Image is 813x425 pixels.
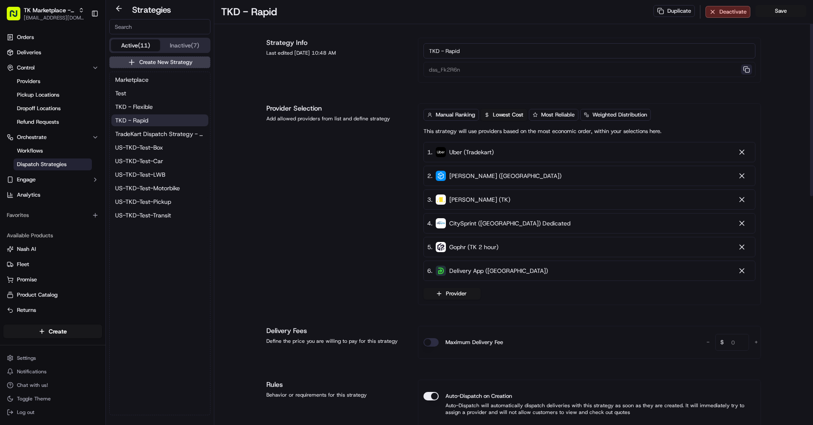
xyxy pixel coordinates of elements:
[17,105,61,112] span: Dropoff Locations
[266,326,408,336] h1: Delivery Fees
[3,131,102,144] button: Orchestrate
[115,184,180,192] span: US-TKD-Test-Motorbike
[7,306,99,314] a: Returns
[17,78,40,85] span: Providers
[423,402,755,416] p: Auto-Dispatch will automatically dispatch deliveries with this strategy as soon as they are creat...
[8,34,154,47] p: Welcome 👋
[266,38,408,48] h1: Strategy Info
[5,119,68,135] a: 📗Knowledge Base
[115,157,163,165] span: US-TKD-Test-Car
[14,145,92,157] a: Workflows
[17,355,36,361] span: Settings
[22,55,152,64] input: Got a question? Start typing here...
[221,5,277,19] h1: TKD - Rapid
[17,64,35,72] span: Control
[111,169,208,181] a: US-TKD-Test-LWB
[3,229,102,242] div: Available Products
[14,75,92,87] a: Providers
[3,61,102,75] button: Control
[7,276,99,283] a: Promise
[449,219,570,228] span: CitySprint ([GEOGRAPHIC_DATA]) Dedicated
[445,392,512,400] label: Auto-Dispatch on Creation
[427,195,510,204] div: 3 .
[449,195,510,204] span: [PERSON_NAME] (TK)
[29,89,107,96] div: We're available if you need us!
[17,306,36,314] span: Returns
[17,382,48,389] span: Chat with us!
[111,87,208,99] button: Test
[17,123,65,131] span: Knowledge Base
[115,170,165,179] span: US-TKD-Test-LWB
[17,368,47,375] span: Notifications
[17,118,59,126] span: Refund Requests
[14,158,92,170] a: Dispatch Strategies
[423,288,481,300] button: Provider
[445,338,503,347] label: Maximum Delivery Fee
[132,4,171,16] h2: Strategies
[580,109,651,121] button: Weighted Distribution
[17,133,47,141] span: Orchestrate
[436,194,446,205] img: addison_lee.jpg
[3,352,102,364] button: Settings
[592,111,647,119] span: Weighted Distribution
[111,74,208,86] button: Marketplace
[115,89,126,97] span: Test
[111,182,208,194] a: US-TKD-Test-Motorbike
[493,111,523,119] span: Lowest Cost
[17,176,36,183] span: Engage
[115,143,163,152] span: US-TKD-Test-Box
[436,171,446,181] img: stuart_logo.png
[60,143,102,150] a: Powered byPylon
[115,103,153,111] span: TKD - Flexible
[449,267,548,275] span: Delivery App ([GEOGRAPHIC_DATA])
[8,81,24,96] img: 1736555255976-a54dd68f-1ca7-489b-9aae-adbdc363a1c4
[24,14,84,21] button: [EMAIL_ADDRESS][DOMAIN_NAME]
[17,33,34,41] span: Orders
[17,161,66,168] span: Dispatch Strategies
[449,172,561,180] span: [PERSON_NAME] ([GEOGRAPHIC_DATA])
[115,116,148,125] span: TKD - Rapid
[144,83,154,94] button: Start new chat
[115,75,149,84] span: Marketplace
[24,6,75,14] button: TK Marketplace - TKD
[111,155,208,167] button: US-TKD-Test-Car
[427,242,498,252] div: 5 .
[111,196,208,208] button: US-TKD-Test-Pickup
[17,261,29,268] span: Fleet
[17,91,59,99] span: Pickup Locations
[3,325,102,338] button: Create
[436,147,446,157] img: uber-new-logo.jpeg
[3,31,102,44] a: Orders
[7,261,99,268] a: Fleet
[653,5,695,17] button: Duplicate
[3,208,102,222] div: Favorites
[3,258,102,271] button: Fleet
[427,171,561,181] div: 2 .
[3,3,88,24] button: TK Marketplace - TKD[EMAIL_ADDRESS][DOMAIN_NAME]
[111,128,208,140] a: TradeKart Dispatch Strategy - Choice Assign
[3,288,102,302] button: Product Catalog
[3,188,102,202] a: Analytics
[427,147,494,157] div: 1 .
[7,245,99,253] a: Nash AI
[14,103,92,114] a: Dropoff Locations
[84,144,102,150] span: Pylon
[266,115,408,122] div: Add allowed providers from list and define strategy
[160,39,209,51] button: Inactive (7)
[8,124,15,131] div: 📗
[3,406,102,418] button: Log out
[17,191,40,199] span: Analytics
[111,209,208,221] button: US-TKD-Test-Transit
[14,89,92,101] a: Pickup Locations
[266,380,408,390] h1: Rules
[449,243,498,251] span: Gophr (TK 2 hour)
[266,50,408,56] div: Last edited [DATE] 10:48 AM
[29,81,139,89] div: Start new chat
[17,147,43,155] span: Workflows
